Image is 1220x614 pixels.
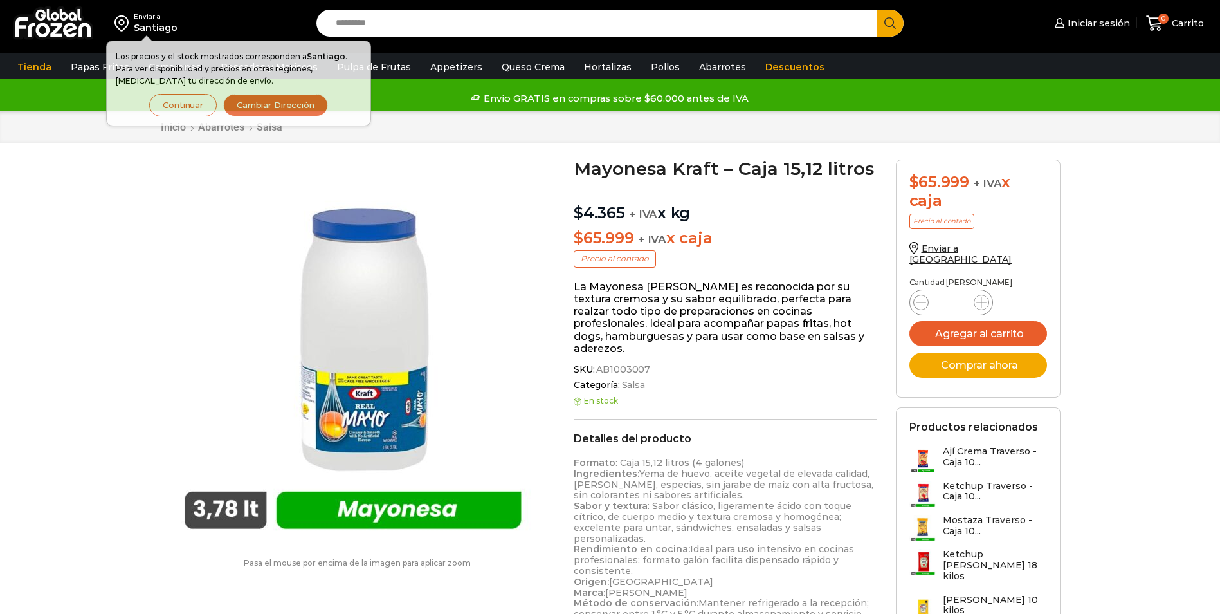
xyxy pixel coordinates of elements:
[574,587,605,599] strong: Marca:
[1052,10,1130,36] a: Iniciar sesión
[877,10,904,37] button: Search button
[1158,14,1169,24] span: 0
[574,203,583,222] span: $
[331,55,417,79] a: Pulpa de Frutas
[693,55,752,79] a: Abarrotes
[909,549,1047,588] a: Ketchup [PERSON_NAME] 18 kilos
[134,12,178,21] div: Enviar a
[574,396,877,405] p: En stock
[909,515,1047,543] a: Mostaza Traverso - Caja 10...
[574,281,877,355] p: La Mayonesa [PERSON_NAME] es reconocida por su textura cremosa y su sabor equilibrado, perfecta p...
[134,21,178,34] div: Santiago
[909,421,1038,433] h2: Productos relacionados
[424,55,489,79] a: Appetizers
[759,55,831,79] a: Descuentos
[574,576,609,588] strong: Origen:
[149,94,217,116] button: Continuar
[256,121,283,133] a: Salsa
[574,229,877,248] p: x caja
[620,380,645,391] a: Salsa
[939,293,963,312] input: Product quantity
[574,500,648,512] strong: Sabor y textura
[574,433,877,445] h2: Detalles del producto
[574,457,615,469] strong: Formato
[578,55,638,79] a: Hortalizas
[909,353,1047,378] button: Comprar ahora
[116,50,361,88] p: Los precios y el stock mostrados corresponden a . Para ver disponibilidad y precios en otras regi...
[307,51,345,61] strong: Santiago
[574,203,625,222] bdi: 4.365
[909,278,1047,287] p: Cantidad [PERSON_NAME]
[943,549,1047,581] h3: Ketchup [PERSON_NAME] 18 kilos
[1169,17,1204,30] span: Carrito
[1064,17,1130,30] span: Iniciar sesión
[574,191,877,223] p: x kg
[160,160,546,546] img: mayonesa heinz
[909,172,919,191] span: $
[574,228,633,247] bdi: 65.999
[574,228,583,247] span: $
[160,559,555,568] p: Pasa el mouse por encima de la imagen para aplicar zoom
[64,55,136,79] a: Papas Fritas
[594,364,650,375] span: AB1003007
[114,12,134,34] img: address-field-icon.svg
[629,208,657,221] span: + IVA
[574,597,698,609] strong: Método de conservación:
[943,481,1047,503] h3: Ketchup Traverso - Caja 10...
[574,364,877,375] span: SKU:
[909,481,1047,508] a: Ketchup Traverso - Caja 10...
[909,173,1047,210] div: x caja
[909,243,1012,265] a: Enviar a [GEOGRAPHIC_DATA]
[909,172,969,191] bdi: 65.999
[574,160,877,178] h1: Mayonesa Kraft – Caja 15,12 litros
[943,446,1047,468] h3: Ají Crema Traverso - Caja 10...
[160,121,187,133] a: Inicio
[644,55,686,79] a: Pollos
[638,233,666,246] span: + IVA
[909,321,1047,346] button: Agregar al carrito
[574,543,690,555] strong: Rendimiento en cocina:
[574,468,639,479] strong: Ingredientes:
[909,446,1047,474] a: Ají Crema Traverso - Caja 10...
[974,177,1002,190] span: + IVA
[943,515,1047,537] h3: Mostaza Traverso - Caja 10...
[1143,8,1207,39] a: 0 Carrito
[11,55,58,79] a: Tienda
[574,380,877,391] span: Categoría:
[495,55,571,79] a: Queso Crema
[223,94,328,116] button: Cambiar Dirección
[909,214,974,229] p: Precio al contado
[574,250,656,267] p: Precio al contado
[160,121,283,133] nav: Breadcrumb
[197,121,245,133] a: Abarrotes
